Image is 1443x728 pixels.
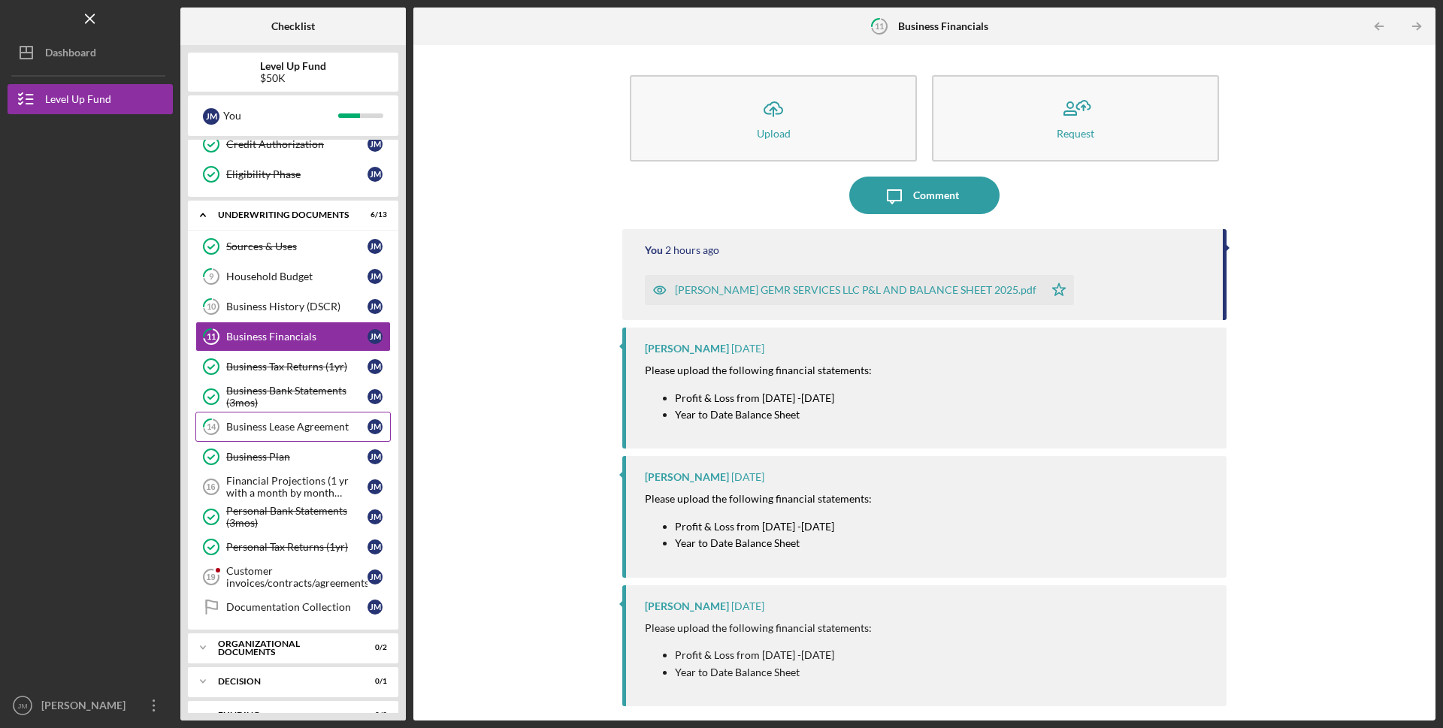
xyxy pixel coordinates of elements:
mark: Year to Date Balance Sheet [675,536,800,549]
a: 14Business Lease AgreementJM [195,412,391,442]
mark: Please upload the following financial statements: [645,492,872,505]
div: Business Financials [226,331,368,343]
div: You [223,103,338,128]
div: 0 / 2 [360,643,387,652]
b: Checklist [271,20,315,32]
div: J M [203,108,219,125]
button: Request [932,75,1219,162]
div: Funding [218,711,349,720]
div: 0 / 3 [360,711,387,720]
time: 2025-07-28 13:33 [731,471,764,483]
div: J M [368,137,383,152]
a: Credit AuthorizationJM [195,129,391,159]
tspan: 9 [209,272,214,282]
tspan: 19 [206,572,215,581]
div: Sources & Uses [226,240,368,252]
a: Business PlanJM [195,442,391,472]
mark: Please upload the following financial statements: [645,364,872,376]
button: Comment [849,177,1000,214]
div: [PERSON_NAME] [38,690,135,724]
time: 2025-08-13 11:05 [665,244,719,256]
div: Credit Authorization [226,138,368,150]
tspan: 10 [207,302,216,312]
div: J M [368,329,383,344]
div: [PERSON_NAME] [645,343,729,355]
div: $50K [260,72,326,84]
div: Upload [757,128,791,139]
div: Organizational Documents [218,639,349,657]
div: [PERSON_NAME] [645,600,729,612]
a: 16Financial Projections (1 yr with a month by month breakdown)JM [195,472,391,502]
div: Eligibility Phase [226,168,368,180]
button: Upload [630,75,917,162]
button: JM[PERSON_NAME] [8,690,173,720]
tspan: 14 [207,422,216,432]
mark: Profit & Loss from [DATE] -[DATE] [675,520,834,533]
div: J M [368,419,383,434]
a: Business Tax Returns (1yr)JM [195,352,391,382]
div: Business History (DSCR) [226,301,368,313]
a: 19Customer invoices/contracts/agreementsJM [195,562,391,592]
div: Underwriting Documents [218,210,349,219]
div: Business Plan [226,451,368,463]
a: 9Household BudgetJM [195,261,391,292]
div: J M [368,389,383,404]
div: Documentation Collection [226,601,368,613]
div: J M [368,167,383,182]
div: 0 / 1 [360,677,387,686]
a: Sources & UsesJM [195,231,391,261]
div: You [645,244,663,256]
div: J M [368,479,383,494]
a: Personal Bank Statements (3mos)JM [195,502,391,532]
div: Comment [913,177,959,214]
time: 2025-07-09 16:32 [731,600,764,612]
div: Personal Bank Statements (3mos) [226,505,368,529]
div: J M [368,509,383,524]
tspan: 11 [874,21,883,31]
div: J M [368,449,383,464]
div: [PERSON_NAME] [645,471,729,483]
a: 10Business History (DSCR)JM [195,292,391,322]
div: Business Bank Statements (3mos) [226,385,368,409]
div: J M [368,600,383,615]
div: Personal Tax Returns (1yr) [226,541,368,553]
div: Level Up Fund [45,84,111,118]
a: Eligibility PhaseJM [195,159,391,189]
div: J M [368,239,383,254]
div: J M [368,269,383,284]
div: J M [368,539,383,554]
a: Business Bank Statements (3mos)JM [195,382,391,412]
div: J M [368,299,383,314]
mark: Year to Date Balance Sheet [675,408,800,421]
tspan: 11 [207,332,216,342]
div: Household Budget [226,270,368,282]
b: Level Up Fund [260,60,326,72]
div: [PERSON_NAME] GEMR SERVICES LLC P&L AND BALANCE SHEET 2025.pdf [675,284,1036,296]
div: 6 / 13 [360,210,387,219]
div: Customer invoices/contracts/agreements [226,565,368,589]
div: Business Tax Returns (1yr) [226,361,368,373]
a: 11Business FinancialsJM [195,322,391,352]
b: Business Financials [898,20,988,32]
div: Business Lease Agreement [226,421,368,433]
mark: Profit & Loss from [DATE] -[DATE] [675,391,834,404]
button: Dashboard [8,38,173,68]
p: Profit & Loss from [DATE] -[DATE] [675,647,872,663]
div: Financial Projections (1 yr with a month by month breakdown) [226,475,368,499]
div: J M [368,569,383,585]
a: Documentation CollectionJM [195,592,391,622]
button: Level Up Fund [8,84,173,114]
div: Decision [218,677,349,686]
div: Dashboard [45,38,96,71]
div: J M [368,359,383,374]
tspan: 16 [206,482,215,491]
p: Please upload the following financial statements: [645,620,872,636]
text: JM [18,702,28,710]
button: [PERSON_NAME] GEMR SERVICES LLC P&L AND BALANCE SHEET 2025.pdf [645,275,1074,305]
div: Request [1057,128,1094,139]
time: 2025-07-31 17:50 [731,343,764,355]
a: Personal Tax Returns (1yr)JM [195,532,391,562]
p: Year to Date Balance Sheet [675,664,872,681]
